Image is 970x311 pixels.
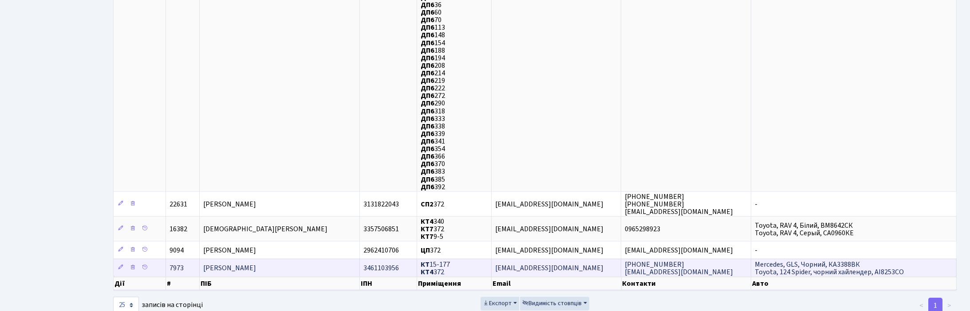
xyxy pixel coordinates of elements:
[421,38,434,48] b: ДП6
[200,277,360,290] th: ПІБ
[421,8,434,17] b: ДП6
[170,245,184,255] span: 9094
[421,175,434,184] b: ДП6
[421,46,434,55] b: ДП6
[421,152,434,161] b: ДП6
[421,199,434,209] b: СП2
[421,31,434,40] b: ДП6
[421,159,434,169] b: ДП6
[622,277,751,290] th: Контакти
[421,106,434,116] b: ДП6
[421,99,434,109] b: ДП6
[421,260,430,269] b: КТ
[363,245,399,255] span: 2962410706
[625,245,733,255] span: [EMAIL_ADDRESS][DOMAIN_NAME]
[421,182,434,192] b: ДП6
[751,277,957,290] th: Авто
[421,167,434,177] b: ДП6
[483,299,512,308] span: Експорт
[522,299,582,308] span: Видимість стовпців
[363,263,399,273] span: 3461103956
[495,263,603,273] span: [EMAIL_ADDRESS][DOMAIN_NAME]
[495,224,603,234] span: [EMAIL_ADDRESS][DOMAIN_NAME]
[170,199,187,209] span: 22631
[421,114,434,124] b: ДП6
[755,260,904,277] span: Mercedes, GLS, Чорний, КА3388ВК Toyota, 124 Spider, чорний хайлендер, АІ8253СО
[421,217,434,226] b: КТ4
[421,245,430,255] b: ЦП
[421,68,434,78] b: ДП6
[421,76,434,86] b: ДП6
[363,199,399,209] span: 3131822043
[170,224,187,234] span: 16382
[363,224,399,234] span: 3357506851
[755,221,854,238] span: Toyota, RAV 4, Білий, ВМ8642СК Toyota, RAV 4, Серый, СА0960КЕ
[421,61,434,70] b: ДП6
[421,232,434,241] b: КТ7
[421,136,434,146] b: ДП6
[421,91,434,101] b: ДП6
[203,224,327,234] span: [DEMOGRAPHIC_DATA][PERSON_NAME]
[203,199,256,209] span: [PERSON_NAME]
[520,297,589,311] button: Видимість стовпців
[625,224,660,234] span: 0965298923
[421,83,434,93] b: ДП6
[421,199,444,209] span: 372
[421,217,444,241] span: 340 372 9-5
[421,53,434,63] b: ДП6
[625,192,733,217] span: [PHONE_NUMBER] [PHONE_NUMBER] [EMAIL_ADDRESS][DOMAIN_NAME]
[755,245,757,255] span: -
[625,260,733,277] span: [PHONE_NUMBER] [EMAIL_ADDRESS][DOMAIN_NAME]
[495,245,603,255] span: [EMAIL_ADDRESS][DOMAIN_NAME]
[417,277,492,290] th: Приміщення
[421,267,434,277] b: КТ4
[421,15,434,25] b: ДП6
[421,224,434,234] b: КТ7
[481,297,519,311] button: Експорт
[495,199,603,209] span: [EMAIL_ADDRESS][DOMAIN_NAME]
[203,263,256,273] span: [PERSON_NAME]
[421,245,441,255] span: 372
[360,277,417,290] th: ІПН
[421,260,450,277] span: 15-177 372
[755,199,757,209] span: -
[114,277,166,290] th: Дії
[166,277,200,290] th: #
[492,277,621,290] th: Email
[203,245,256,255] span: [PERSON_NAME]
[170,263,184,273] span: 7973
[421,144,434,154] b: ДП6
[421,121,434,131] b: ДП6
[421,23,434,32] b: ДП6
[421,129,434,139] b: ДП6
